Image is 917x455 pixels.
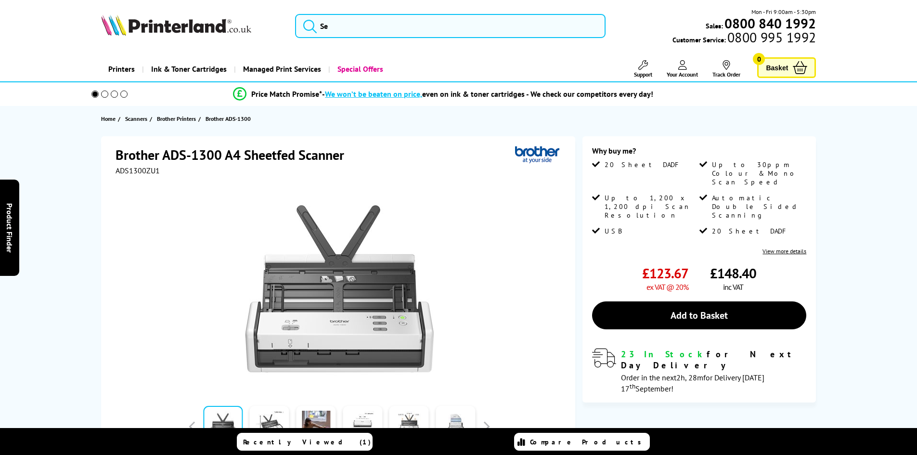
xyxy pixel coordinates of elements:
a: Compare Products [514,433,650,451]
b: 0800 840 1992 [724,14,816,32]
div: Why buy me? [592,146,806,160]
div: modal_delivery [592,349,806,393]
span: Basket [766,61,788,74]
span: 20 Sheet DADF [605,160,682,169]
span: USB [605,227,621,235]
a: Home [101,114,118,124]
a: Ink & Toner Cartridges [142,57,234,81]
img: Printerland Logo [101,14,251,36]
span: ADS1300ZU1 [116,166,160,175]
a: Basket 0 [757,57,816,78]
span: Price Match Promise* [251,89,322,99]
span: Mon - Fri 9:00am - 5:30pm [751,7,816,16]
a: Printers [101,57,142,81]
span: 0800 995 1992 [726,33,816,42]
a: Scanners [125,114,150,124]
sup: th [630,382,635,390]
a: Add to Basket [592,301,806,329]
span: 0 [753,53,765,65]
span: inc VAT [723,282,743,292]
span: Your Account [667,71,698,78]
a: Brother Printers [157,114,198,124]
a: View more details [762,247,806,255]
li: modal_Promise [78,86,809,103]
span: Support [634,71,652,78]
a: Recently Viewed (1) [237,433,373,451]
input: Se [295,14,606,38]
span: Compare Products [530,438,646,446]
span: Order in the next for Delivery [DATE] 17 September! [621,373,764,393]
span: £123.67 [642,264,688,282]
span: 20 Sheet DADF [712,227,789,235]
span: Sales: [706,21,723,30]
span: Scanners [125,114,147,124]
img: Brother [515,146,559,164]
span: Home [101,114,116,124]
a: Managed Print Services [234,57,328,81]
span: £148.40 [710,264,756,282]
a: Your Account [667,60,698,78]
div: - even on ink & toner cartridges - We check our competitors every day! [322,89,653,99]
span: 23 In Stock [621,349,707,360]
h1: Brother ADS-1300 A4 Sheetfed Scanner [116,146,354,164]
span: Up to 1,200 x 1,200 dpi Scan Resolution [605,194,697,220]
div: for Next Day Delivery [621,349,806,371]
span: Up to 30ppm Colour & Mono Scan Speed [712,160,804,186]
span: We won’t be beaten on price, [325,89,422,99]
a: Special Offers [328,57,390,81]
span: Automatic Double Sided Scanning [712,194,804,220]
span: Product Finder [5,203,14,252]
span: Brother Printers [157,114,196,124]
a: Brother ADS-1300 [206,114,253,124]
img: Brother ADS-1300 [245,195,434,383]
span: ex VAT @ 20% [646,282,688,292]
span: Recently Viewed (1) [243,438,371,446]
span: Ink & Toner Cartridges [151,57,227,81]
a: 0800 840 1992 [723,19,816,28]
a: Track Order [712,60,740,78]
span: Customer Service: [672,33,816,44]
span: Brother ADS-1300 [206,114,251,124]
a: Support [634,60,652,78]
span: 2h, 28m [676,373,703,382]
a: Printerland Logo [101,14,284,38]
